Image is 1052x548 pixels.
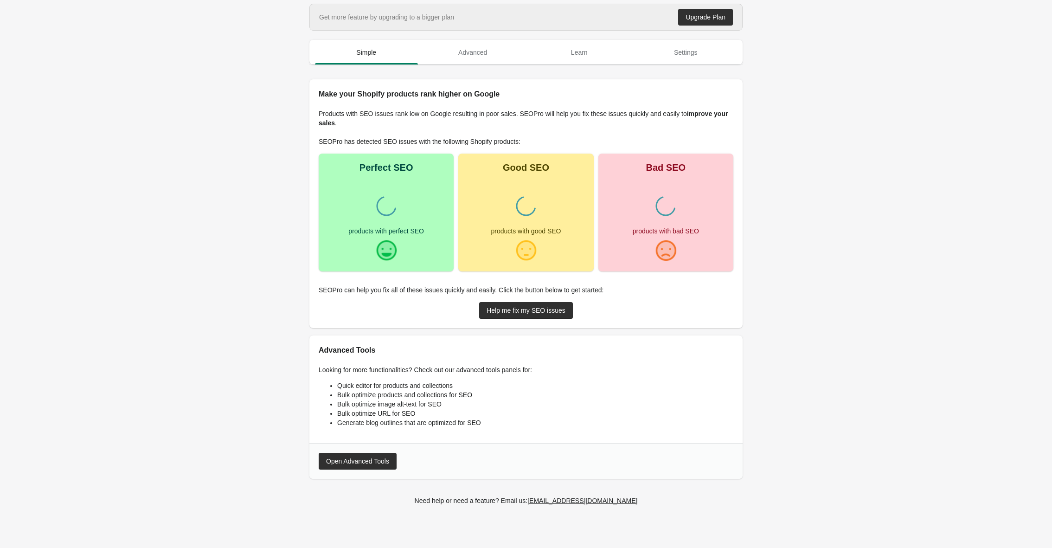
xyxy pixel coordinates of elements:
[491,228,561,234] div: products with good SEO
[479,302,573,319] a: Help me fix my SEO issues
[319,345,733,356] h2: Advanced Tools
[337,390,733,400] li: Bulk optimize products and collections for SEO
[635,44,738,61] span: Settings
[503,163,549,172] div: Good SEO
[528,44,631,61] span: Learn
[326,458,389,465] div: Open Advanced Tools
[527,497,637,504] div: [EMAIL_ADDRESS][DOMAIN_NAME]
[526,40,633,64] button: Learn
[420,40,526,64] button: Advanced
[686,13,725,21] div: Upgrade Plan
[348,228,424,234] div: products with perfect SEO
[422,44,525,61] span: Advanced
[319,13,454,22] div: Get more feature by upgrading to a bigger plan
[633,228,699,234] div: products with bad SEO
[319,89,733,100] h2: Make your Shopify products rank higher on Google
[315,44,418,61] span: Simple
[678,9,733,26] a: Upgrade Plan
[337,400,733,409] li: Bulk optimize image alt-text for SEO
[319,137,733,146] p: SEOPro has detected SEO issues with the following Shopify products:
[309,356,743,443] div: Looking for more functionalities? Check out our advanced tools panels for:
[319,453,397,470] button: Open Advanced Tools
[319,285,733,295] p: SEOPro can help you fix all of these issues quickly and easily. Click the button below to get sta...
[646,163,686,172] div: Bad SEO
[359,163,413,172] div: Perfect SEO
[415,496,638,506] div: Need help or need a feature? Email us:
[524,492,641,509] a: [EMAIL_ADDRESS][DOMAIN_NAME]
[319,109,733,128] p: Products with SEO issues rank low on Google resulting in poor sales. SEOPro will help you fix the...
[487,307,565,314] div: Help me fix my SEO issues
[313,40,420,64] button: Simple
[337,418,733,427] li: Generate blog outlines that are optimized for SEO
[337,409,733,418] li: Bulk optimize URL for SEO
[633,40,739,64] button: Settings
[337,381,733,390] li: Quick editor for products and collections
